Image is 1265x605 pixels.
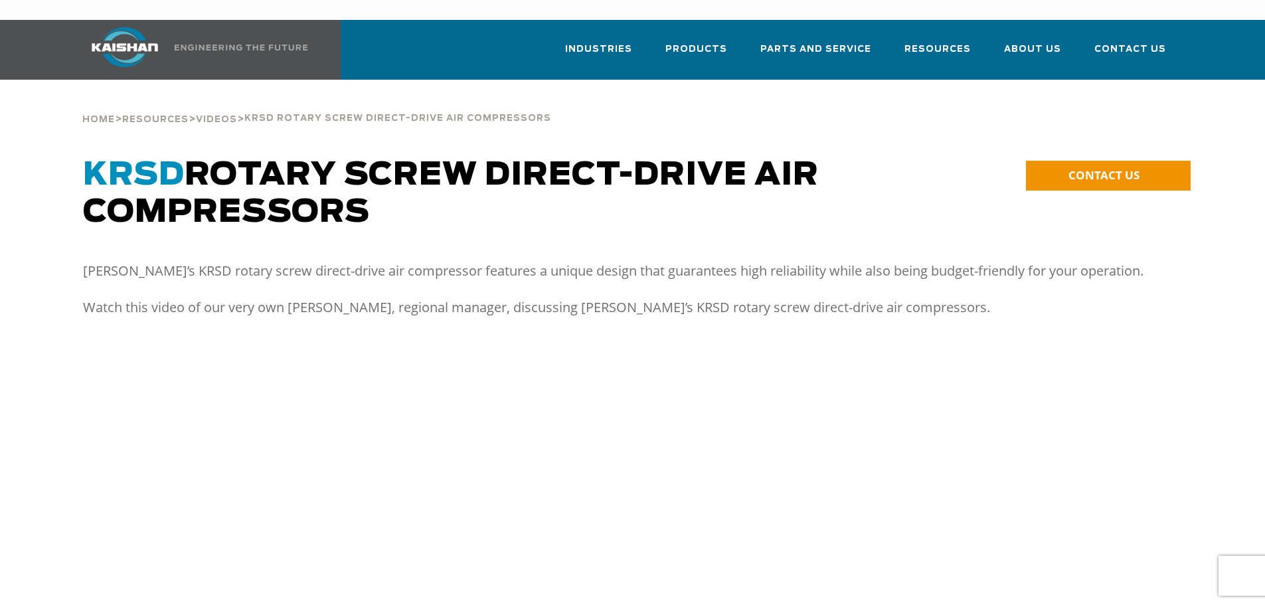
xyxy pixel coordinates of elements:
[83,159,185,191] span: KRSD
[75,27,175,67] img: kaishan logo
[1094,42,1166,57] span: Contact Us
[75,20,310,80] a: Kaishan USA
[122,113,189,125] a: Resources
[82,116,115,124] span: Home
[1068,167,1139,183] span: CONTACT US
[904,42,971,57] span: Resources
[83,294,1183,321] p: Watch this video of our very own [PERSON_NAME], regional manager, discussing [PERSON_NAME]’s KRSD...
[196,113,237,125] a: Videos
[1004,32,1061,77] a: About Us
[760,42,871,57] span: Parts and Service
[565,32,632,77] a: Industries
[175,44,307,50] img: Engineering the future
[665,42,727,57] span: Products
[1094,32,1166,77] a: Contact Us
[244,114,551,123] span: KRSD Rotary Screw Direct-Drive Air Compressors
[196,116,237,124] span: Videos
[904,32,971,77] a: Resources
[122,116,189,124] span: Resources
[82,113,115,125] a: Home
[83,159,819,228] span: Rotary Screw Direct-Drive Air Compressors
[82,80,551,130] div: > > >
[1004,42,1061,57] span: About Us
[760,32,871,77] a: Parts and Service
[1026,161,1191,191] a: CONTACT US
[665,32,727,77] a: Products
[83,258,1183,284] p: [PERSON_NAME]’s KRSD rotary screw direct-drive air compressor features a unique design that guara...
[565,42,632,57] span: Industries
